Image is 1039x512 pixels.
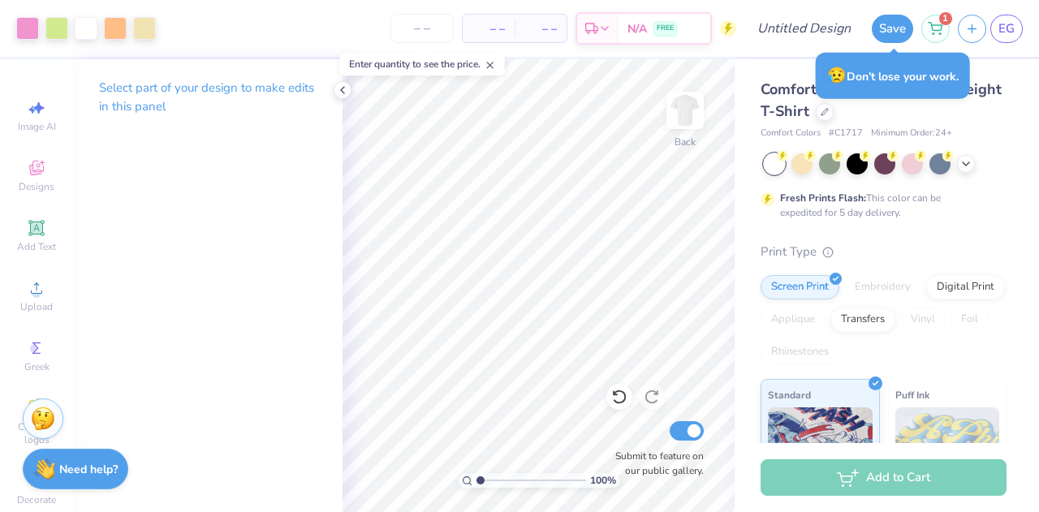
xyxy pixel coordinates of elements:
span: Designs [19,180,54,193]
span: Decorate [17,493,56,506]
img: Standard [768,407,873,488]
span: N/A [627,20,647,37]
span: – – [472,20,505,37]
strong: Need help? [59,462,118,477]
input: Untitled Design [744,12,864,45]
div: Print Type [761,243,1007,261]
div: Screen Print [761,275,839,299]
span: Clipart & logos [8,420,65,446]
span: Image AI [18,120,56,133]
input: – – [390,14,454,43]
span: Add Text [17,240,56,253]
div: Enter quantity to see the price. [340,53,505,75]
button: Save [872,15,913,43]
span: Standard [768,386,811,403]
div: Digital Print [926,275,1005,299]
a: EG [990,15,1023,43]
span: 😥 [827,65,847,86]
div: Rhinestones [761,340,839,364]
span: EG [998,19,1015,38]
strong: Fresh Prints Flash: [780,191,866,204]
span: 100 % [590,473,616,488]
div: Vinyl [900,308,946,332]
span: Minimum Order: 24 + [871,127,952,140]
div: This color can be expedited for 5 day delivery. [780,191,980,220]
p: Select part of your design to make edits in this panel [99,79,317,116]
span: FREE [657,23,674,34]
span: Upload [20,300,53,313]
div: Embroidery [844,275,921,299]
label: Submit to feature on our public gallery. [606,449,704,478]
span: Comfort Colors [761,127,821,140]
div: Applique [761,308,826,332]
img: Puff Ink [895,407,1000,488]
div: Don’t lose your work. [816,53,970,99]
span: – – [524,20,557,37]
div: Back [675,135,696,149]
span: Greek [24,360,50,373]
span: # C1717 [829,127,863,140]
div: Foil [951,308,989,332]
span: Comfort Colors Adult Heavyweight T-Shirt [761,80,1002,121]
div: Transfers [830,308,895,332]
span: 1 [939,12,952,25]
img: Back [669,94,701,127]
span: Puff Ink [895,386,929,403]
